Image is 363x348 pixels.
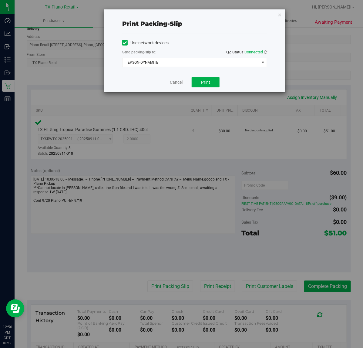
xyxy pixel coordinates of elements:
label: Send packing-slip to: [122,49,156,55]
span: Connected [244,50,263,54]
span: EPSON-DYNAMITE [123,58,259,67]
span: Print [201,80,210,85]
button: Print [192,77,220,87]
span: QZ Status: [226,50,267,54]
label: Use network devices [122,40,169,46]
a: Cancel [170,79,183,86]
iframe: Resource center [6,299,24,318]
span: Print packing-slip [122,20,182,27]
span: select [259,58,267,67]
